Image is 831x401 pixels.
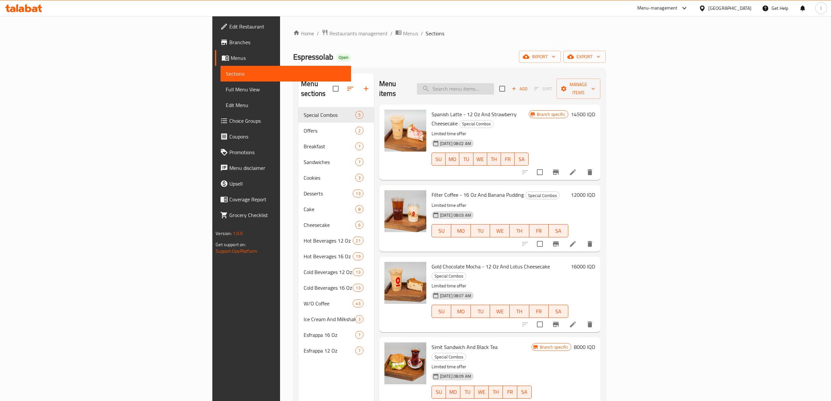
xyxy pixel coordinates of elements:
span: SU [434,155,443,164]
span: SU [434,226,449,236]
div: Cake [304,205,355,213]
span: 7 [356,348,363,354]
a: Menus [395,29,418,38]
span: Desserts [304,190,353,197]
div: Menu-management [637,4,678,12]
div: items [355,174,363,182]
span: 19 [353,253,363,260]
span: SU [434,307,449,316]
h6: 8000 IQD [574,342,595,352]
span: MO [449,387,458,397]
span: 13 [353,191,363,197]
span: Coupons [229,133,346,140]
span: TH [490,155,498,164]
span: Branch specific [537,344,571,350]
button: SU [432,305,451,318]
span: Menus [231,54,346,62]
span: FR [504,155,512,164]
span: Cold Beverages 12 Oz [304,268,353,276]
div: items [353,284,363,292]
span: 5 [356,112,363,118]
span: TU [473,226,488,236]
div: Cheesecake6 [298,217,374,233]
button: MO [451,224,471,237]
nav: Menu sections [298,104,374,361]
p: Limited time offer [432,201,568,210]
span: Gold Chocolate Mocha - 12 Oz And Lotus Cheesecake [432,262,550,271]
span: Sandwiches [304,158,355,166]
div: items [353,268,363,276]
span: Esfrappa 12 Oz [304,347,355,355]
span: Special Combos [432,272,466,280]
span: l [821,5,822,12]
a: Upsell [215,176,351,191]
div: Special Combos [432,353,466,361]
button: Add [509,84,530,94]
span: Special Combos [304,111,355,119]
button: TU [471,224,490,237]
button: WE [490,305,510,318]
button: SU [432,224,451,237]
span: Hot Beverages 16 Oz [304,252,353,260]
span: Cookies [304,174,355,182]
span: 6 [356,222,363,228]
p: Limited time offer [432,130,529,138]
div: items [353,300,363,307]
div: Special Combos [459,120,494,128]
a: Edit Restaurant [215,19,351,34]
span: Promotions [229,148,346,156]
span: Spanish Latte - 12 Oz And Strawberry Cheesecake [432,109,517,128]
span: [DATE] 08:07 AM [437,293,474,299]
button: Manage items [557,79,600,99]
div: Offers2 [298,123,374,138]
span: SA [517,155,526,164]
span: Sort sections [343,81,358,97]
div: items [355,331,363,339]
span: WE [493,226,507,236]
div: Cake8 [298,201,374,217]
button: TH [487,153,501,166]
div: items [355,347,363,355]
button: WE [474,386,489,399]
div: Esfrappa 16 Oz7 [298,327,374,343]
span: SA [551,226,566,236]
span: Ice Cream And Milkshake [304,315,355,323]
span: Manage items [562,81,595,97]
img: Filter Coffee - 16 Oz And Banana Pudding [384,190,426,232]
span: 8 [356,206,363,212]
button: MO [446,153,459,166]
span: Select to update [533,165,547,179]
a: Full Menu View [221,82,351,97]
img: Gold Chocolate Mocha - 12 Oz And Lotus Cheesecake [384,262,426,304]
span: MO [454,226,468,236]
div: Cookies3 [298,170,374,186]
span: Grocery Checklist [229,211,346,219]
span: W/O Coffee [304,300,353,307]
div: items [355,221,363,229]
img: Spanish Latte - 12 Oz And Strawberry Cheesecake [384,110,426,152]
span: Sections [226,70,346,78]
span: MO [454,307,468,316]
div: items [355,315,363,323]
span: Cheesecake [304,221,355,229]
button: SA [549,305,568,318]
a: Edit menu item [569,168,577,176]
button: WE [490,224,510,237]
span: 7 [356,159,363,165]
span: 43 [353,301,363,307]
span: Restaurants management [329,29,388,37]
span: Esfrappa 16 Oz [304,331,355,339]
a: Restaurants management [322,29,388,38]
button: delete [582,164,598,180]
span: Add item [509,84,530,94]
span: 21 [353,238,363,244]
span: Cold Beverages 16 Oz [304,284,353,292]
span: SA [520,387,529,397]
button: SU [432,386,446,399]
button: FR [503,386,517,399]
